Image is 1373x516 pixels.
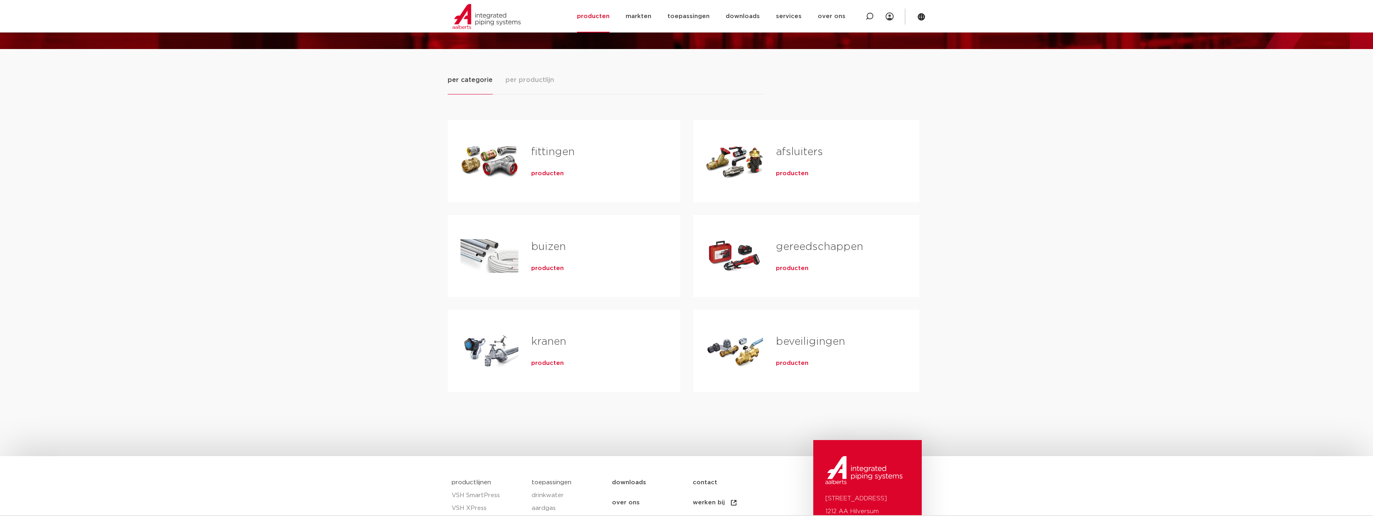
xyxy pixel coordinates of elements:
a: buizen [531,242,566,252]
a: contact [693,473,773,493]
a: producten [776,170,808,178]
a: drinkwater [532,489,604,502]
span: per categorie [448,75,493,85]
a: gereedschappen [776,242,863,252]
div: Tabs. Open items met enter of spatie, sluit af met escape en navigeer met de pijltoetsen. [448,75,926,405]
a: producten [776,359,808,367]
a: producten [531,264,564,272]
a: aardgas [532,502,604,515]
a: VSH SmartPress [452,489,524,502]
a: producten [531,359,564,367]
a: toepassingen [532,479,571,485]
a: producten [776,264,808,272]
a: over ons [612,493,693,513]
a: productlijnen [452,479,491,485]
a: afsluiters [776,147,823,157]
a: kranen [531,336,566,347]
a: werken bij [693,493,773,513]
a: producten [531,170,564,178]
a: beveiligingen [776,336,845,347]
a: downloads [612,473,693,493]
a: VSH XPress [452,502,524,515]
a: fittingen [531,147,575,157]
span: per productlijn [505,75,554,85]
